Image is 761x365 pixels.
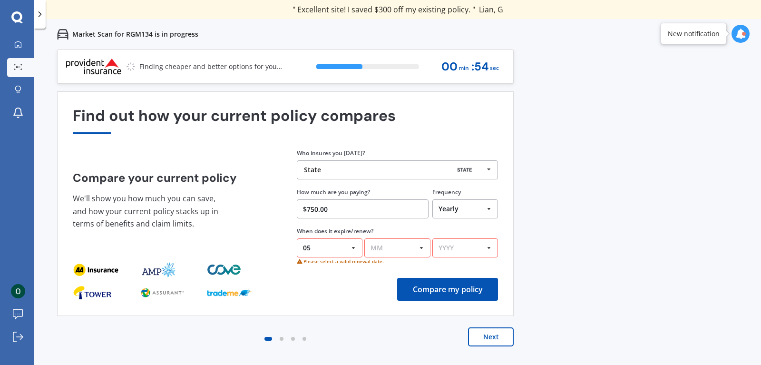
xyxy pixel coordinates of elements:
span: : 54 [471,60,489,73]
label: Who insures you [DATE]? [297,149,365,157]
img: provider_logo_1 [140,262,176,277]
img: State-text-1.webp [449,164,480,176]
p: We'll show you how much you can save, and how your current policy stacks up in terms of benefits ... [73,192,225,230]
label: How much are you paying? [297,188,370,196]
img: provider_logo_0 [73,285,112,300]
img: ACg8ocIrje0TSrA1_wegaU9FTkk6cHfNULXI8IbshvfZ9L_YA1UBeA=s96-c [11,284,25,298]
label: Frequency [432,188,461,196]
p: Market Scan for RGM134 is in progress [72,30,198,39]
span: min [459,62,469,75]
img: car.f15378c7a67c060ca3f3.svg [57,29,68,40]
div: State [304,167,321,173]
h4: Compare your current policy [73,171,274,185]
label: When does it expire/renew? [297,227,373,235]
img: provider_logo_1 [140,285,185,300]
button: Next [468,327,514,346]
span: sec [490,62,499,75]
span: [PERSON_NAME] [498,4,557,15]
img: provider_logo_2 [207,262,243,277]
button: Compare my policy [397,278,498,301]
span: 00 [441,60,458,73]
div: New notification [668,29,720,39]
img: Logo_7 [65,59,122,75]
div: Please select a valid renewal date. [297,257,384,265]
img: provider_logo_0 [73,262,118,277]
p: Finding cheaper and better options for you... [139,62,282,71]
img: provider_logo_2 [207,285,253,300]
div: Find out how your current policy compares [73,107,498,134]
div: " Great stuff team! first time using it, and it was very clear and concise. " [238,5,557,14]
